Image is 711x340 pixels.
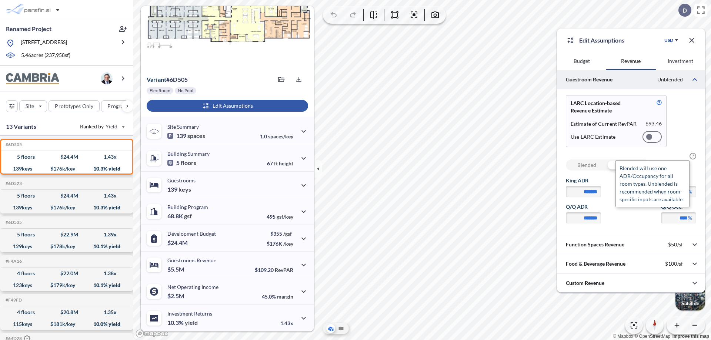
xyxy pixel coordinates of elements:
[147,76,188,83] p: # 6d505
[260,133,293,139] p: 1.0
[613,334,633,339] a: Mapbox
[275,267,293,273] span: RevPAR
[255,267,293,273] p: $109.20
[283,230,292,237] span: /gsf
[283,240,293,247] span: /key
[167,310,212,317] p: Investment Returns
[167,230,216,237] p: Development Budget
[167,159,196,166] p: 5
[267,230,293,237] p: $355
[167,151,210,157] p: Building Summary
[665,260,683,267] p: $100/sf
[571,100,639,114] p: LARC Location-based Revenue Estimate
[557,52,606,70] button: Budget
[147,76,166,83] span: Variant
[566,177,601,184] label: King ADR
[277,293,293,300] span: margin
[675,281,705,310] button: Switcher ImageSatellite
[136,329,168,338] a: Mapbox homepage
[326,324,335,333] button: Aerial View
[106,123,118,130] span: Yield
[571,134,615,140] p: Use LARC Estimate
[187,132,205,139] span: spaces
[167,186,191,193] p: 139
[178,88,193,94] p: No Pool
[167,239,189,246] p: $24.4M
[690,153,696,159] span: ?
[267,240,293,247] p: $176K
[620,165,684,202] span: Blended will use one ADR/Occupancy for all room types. Unblended is recommended when room-specifi...
[21,51,70,60] p: 5.46 acres ( 237,958 sf)
[682,7,687,14] p: D
[101,73,113,84] img: user logo
[167,124,199,130] p: Site Summary
[664,37,673,43] div: USD
[566,279,604,287] p: Custom Revenue
[571,120,637,128] p: Estimate of Current RevPAR
[681,300,699,306] p: Satellite
[55,102,93,110] p: Prototypes Only
[672,334,709,339] a: Improve this map
[167,284,218,290] p: Net Operating Income
[184,212,192,220] span: gsf
[178,186,191,193] span: keys
[167,212,192,220] p: 68.8K
[579,36,624,45] p: Edit Assumptions
[274,160,278,166] span: ft
[167,177,196,184] p: Guestrooms
[277,213,293,220] span: gsf/key
[167,257,216,263] p: Guestrooms Revenue
[147,100,308,112] button: Edit Assumptions
[656,52,705,70] button: Investment
[4,181,22,186] h5: Click to copy the code
[101,100,141,112] button: Program
[606,52,655,70] button: Revenue
[608,159,650,171] div: Unblended
[6,25,51,33] p: Renamed Project
[6,122,36,131] p: 13 Variants
[566,241,624,248] p: Function Spaces Revenue
[645,120,662,128] p: $ 93.46
[167,266,186,273] p: $5.5M
[74,121,130,132] button: Ranked by Yield
[668,241,683,248] p: $50/sf
[6,73,59,84] img: BrandImage
[4,220,22,225] h5: Click to copy the code
[279,160,293,166] span: height
[19,100,47,112] button: Site
[566,203,601,211] label: Q/Q ADR
[337,324,346,333] button: Site Plan
[688,188,692,195] label: %
[4,259,22,264] h5: Click to copy the code
[107,102,128,110] p: Program
[167,292,186,300] p: $2.5M
[150,88,170,94] p: Flex Room
[181,159,196,166] span: floors
[566,260,625,267] p: Food & Beverage Revenue
[688,214,692,222] label: %
[21,38,67,48] p: [STREET_ADDRESS]
[185,319,198,326] span: yield
[262,293,293,300] p: 45.0%
[675,281,705,310] img: Switcher Image
[167,319,198,326] p: 10.3%
[4,142,22,147] h5: Click to copy the code
[49,100,100,112] button: Prototypes Only
[167,204,208,210] p: Building Program
[268,133,293,139] span: spaces/key
[167,132,205,139] p: 139
[634,334,670,339] a: OpenStreetMap
[267,213,293,220] p: 495
[280,320,293,326] p: 1.43x
[566,159,608,171] div: Blended
[26,102,34,110] p: Site
[4,297,22,303] h5: Click to copy the code
[267,160,293,166] p: 67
